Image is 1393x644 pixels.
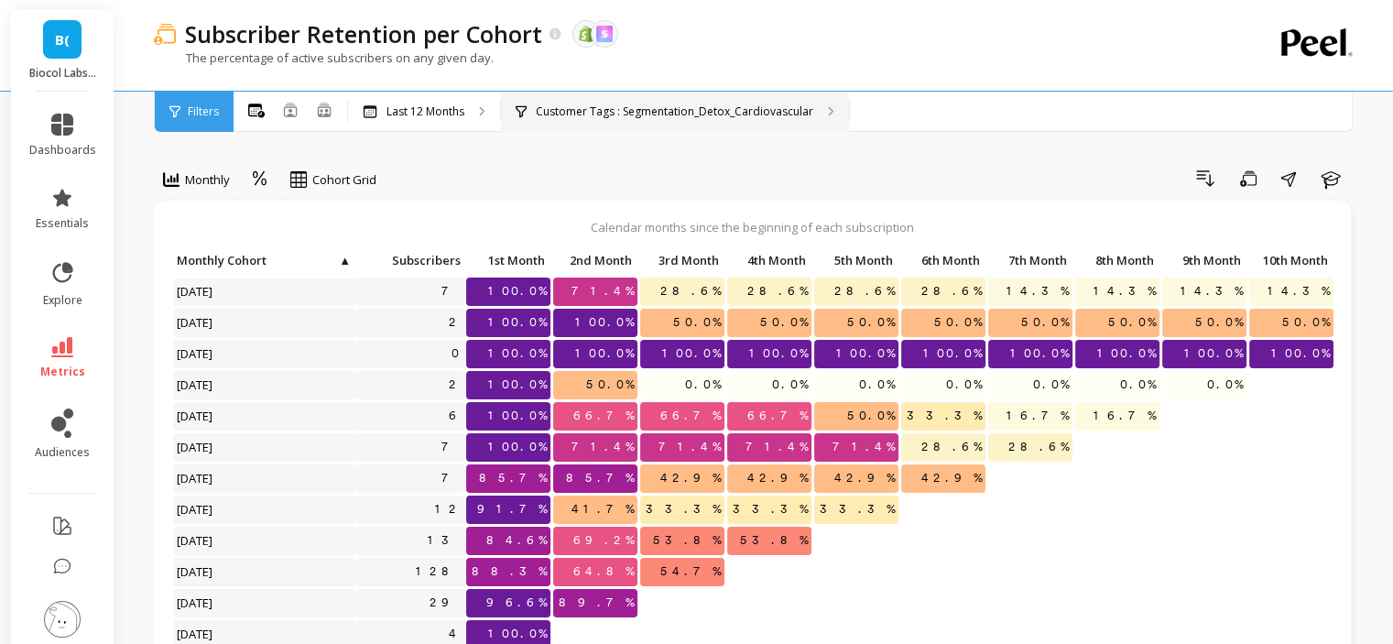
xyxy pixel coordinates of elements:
[1029,371,1072,398] span: 0.0%
[744,464,811,492] span: 42.9%
[658,340,724,367] span: 100.0%
[639,247,726,276] div: Toggle SortBy
[1090,402,1159,430] span: 16.7%
[448,340,466,367] a: 0
[729,496,811,523] span: 33.3%
[657,558,724,585] span: 54.7%
[35,445,90,460] span: audiences
[640,247,724,273] p: 3rd Month
[173,371,218,398] span: [DATE]
[568,496,637,523] span: 41.7%
[484,309,550,336] span: 100.0%
[578,26,594,42] img: api.shopify.svg
[918,433,985,461] span: 28.6%
[536,104,813,119] p: Customer Tags : Segmentation_Detox_Cardiovascular
[473,496,550,523] span: 91.7%
[483,589,550,617] span: 96.6%
[438,433,466,461] a: 7
[987,247,1074,276] div: Toggle SortBy
[855,371,898,398] span: 0.0%
[553,247,637,273] p: 2nd Month
[582,371,637,398] span: 50.0%
[1192,309,1246,336] span: 50.0%
[642,496,724,523] span: 33.3%
[356,247,466,273] p: Subscribers
[466,247,550,273] p: 1st Month
[570,527,637,554] span: 69.2%
[445,371,466,398] a: 2
[900,247,987,276] div: Toggle SortBy
[570,558,637,585] span: 64.8%
[468,558,550,585] span: 88.3%
[756,309,811,336] span: 50.0%
[1181,340,1246,367] span: 100.0%
[843,402,898,430] span: 50.0%
[988,247,1072,273] p: 7th Month
[1249,247,1333,273] p: 10th Month
[1074,247,1161,276] div: Toggle SortBy
[655,433,724,461] span: 71.4%
[445,309,466,336] a: 2
[29,143,96,158] span: dashboards
[484,371,550,398] span: 100.0%
[1162,247,1246,273] p: 9th Month
[185,171,230,189] span: Monthly
[173,589,218,617] span: [DATE]
[1264,278,1333,305] span: 14.3%
[438,278,466,305] a: 7
[173,496,218,523] span: [DATE]
[173,527,218,554] span: [DATE]
[484,402,550,430] span: 100.0%
[831,278,898,305] span: 28.6%
[1090,278,1159,305] span: 14.3%
[930,309,985,336] span: 50.0%
[1116,371,1159,398] span: 0.0%
[484,278,550,305] span: 100.0%
[177,253,337,267] span: Monthly Cohort
[426,589,466,617] a: 29
[726,247,813,276] div: Toggle SortBy
[1007,340,1072,367] span: 100.0%
[173,340,218,367] span: [DATE]
[831,464,898,492] span: 42.9%
[355,247,442,276] div: Toggle SortBy
[814,247,898,273] p: 5th Month
[36,216,89,231] span: essentials
[669,309,724,336] span: 50.0%
[40,365,85,379] span: metrics
[424,527,466,554] a: 13
[173,464,218,492] span: [DATE]
[571,340,637,367] span: 100.0%
[44,601,81,638] img: profile picture
[412,558,466,585] a: 128
[1279,309,1333,336] span: 50.0%
[470,253,545,267] span: 1st Month
[727,247,811,273] p: 4th Month
[570,402,637,430] span: 66.7%
[768,371,811,398] span: 0.0%
[813,247,900,276] div: Toggle SortBy
[736,527,811,554] span: 53.8%
[172,219,1333,235] p: Calendar months since the beginning of each subscription
[154,23,176,45] img: header icon
[1075,247,1159,273] p: 8th Month
[475,464,550,492] span: 85.7%
[649,527,724,554] span: 53.8%
[942,371,985,398] span: 0.0%
[818,253,893,267] span: 5th Month
[557,253,632,267] span: 2nd Month
[55,29,70,50] span: B(
[742,433,811,461] span: 71.4%
[1005,433,1072,461] span: 28.6%
[312,171,376,189] span: Cohort Grid
[1094,340,1159,367] span: 100.0%
[744,402,811,430] span: 66.7%
[1268,340,1333,367] span: 100.0%
[1003,402,1072,430] span: 16.7%
[1177,278,1246,305] span: 14.3%
[562,464,637,492] span: 85.7%
[744,278,811,305] span: 28.6%
[992,253,1067,267] span: 7th Month
[905,253,980,267] span: 6th Month
[843,309,898,336] span: 50.0%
